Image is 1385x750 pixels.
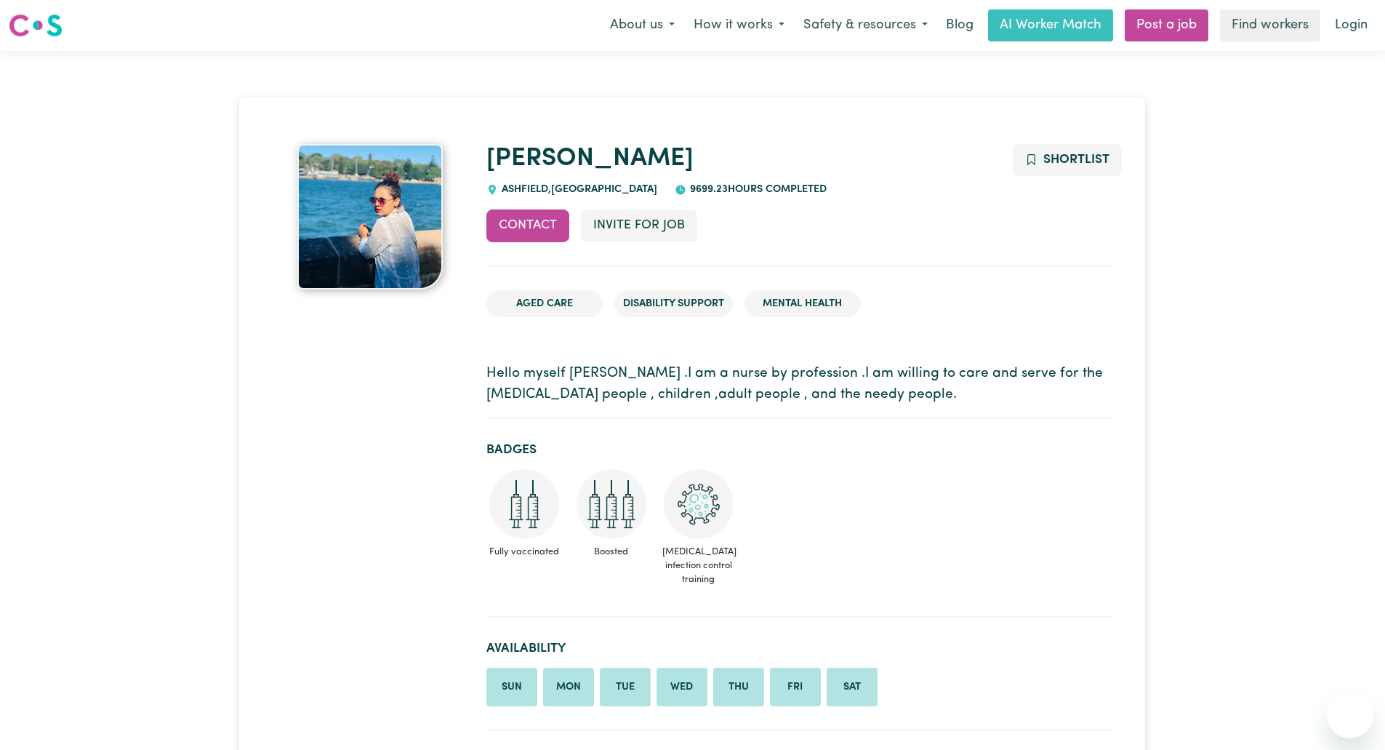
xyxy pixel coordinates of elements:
img: Care and support worker has received booster dose of COVID-19 vaccination [577,469,646,539]
li: Available on Tuesday [600,668,651,707]
li: Available on Monday [543,668,594,707]
button: Contact [486,210,569,242]
li: Available on Wednesday [657,668,707,707]
li: Available on Saturday [827,668,878,707]
a: Login [1326,9,1376,41]
button: Safety & resources [794,10,937,41]
span: [MEDICAL_DATA] infection control training [661,539,736,593]
a: [PERSON_NAME] [486,146,694,172]
span: Boosted [574,539,649,565]
button: How it works [684,10,794,41]
li: Aged Care [486,290,603,318]
li: Available on Sunday [486,668,537,707]
button: Add to shortlist [1013,144,1123,176]
span: Fully vaccinated [486,539,562,565]
img: Careseekers logo [9,12,63,39]
a: Blog [937,9,982,41]
h2: Badges [486,442,1113,458]
h2: Availability [486,641,1113,656]
li: Available on Friday [770,668,821,707]
a: Post a job [1125,9,1208,41]
span: ASHFIELD , [GEOGRAPHIC_DATA] [498,184,657,195]
a: Angela's profile picture' [271,144,468,290]
button: About us [601,10,684,41]
p: Hello myself [PERSON_NAME] .I am a nurse by profession .I am willing to care and serve for the [M... [486,364,1113,406]
img: CS Academy: COVID-19 Infection Control Training course completed [664,469,734,539]
li: Disability Support [614,290,733,318]
li: Mental Health [744,290,861,318]
li: Available on Thursday [713,668,764,707]
span: Shortlist [1043,153,1109,166]
a: AI Worker Match [988,9,1113,41]
iframe: Button to launch messaging window [1327,692,1373,738]
a: Find workers [1220,9,1320,41]
button: Invite for Job [581,210,697,242]
img: Angela [297,144,443,290]
a: Careseekers logo [9,9,63,42]
span: 9699.23 hours completed [686,184,827,195]
img: Care and support worker has received 2 doses of COVID-19 vaccine [489,469,559,539]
